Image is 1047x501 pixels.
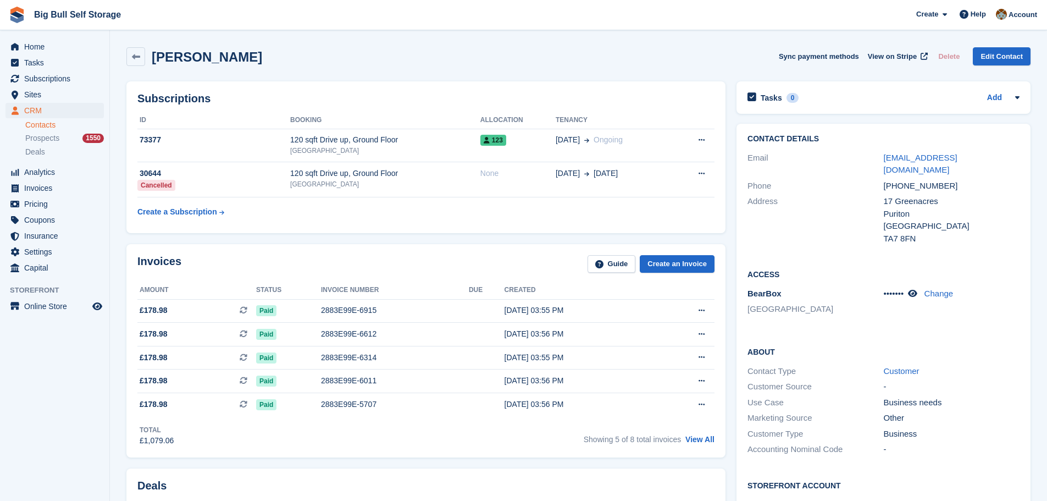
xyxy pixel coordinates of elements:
span: ••••••• [884,289,904,298]
span: Subscriptions [24,71,90,86]
div: [DATE] 03:56 PM [505,399,656,410]
span: [DATE] [594,168,618,179]
span: £178.98 [140,328,168,340]
span: £178.98 [140,305,168,316]
th: Allocation [480,112,556,129]
div: [PHONE_NUMBER] [884,180,1020,192]
li: [GEOGRAPHIC_DATA] [747,303,883,316]
a: menu [5,55,104,70]
a: Create a Subscription [137,202,224,222]
span: Tasks [24,55,90,70]
span: Analytics [24,164,90,180]
span: [DATE] [556,134,580,146]
div: 2883E99E-6011 [321,375,469,387]
div: 30644 [137,168,290,179]
div: Customer Source [747,381,883,393]
span: CRM [24,103,90,118]
span: Home [24,39,90,54]
a: menu [5,103,104,118]
span: Sites [24,87,90,102]
div: Accounting Nominal Code [747,443,883,456]
div: £1,079.06 [140,435,174,447]
a: Change [924,289,954,298]
a: Customer [884,366,919,376]
div: - [884,443,1020,456]
span: Coupons [24,212,90,228]
a: menu [5,164,104,180]
div: Cancelled [137,180,175,191]
div: Marketing Source [747,412,883,425]
span: Online Store [24,299,90,314]
div: Phone [747,180,883,192]
span: Invoices [24,180,90,196]
span: Showing 5 of 8 total invoices [584,435,681,444]
a: [EMAIL_ADDRESS][DOMAIN_NAME] [884,153,957,175]
h2: Access [747,268,1020,279]
a: Create an Invoice [640,255,714,273]
div: Create a Subscription [137,206,217,218]
div: [GEOGRAPHIC_DATA] [290,179,480,189]
span: Paid [256,353,276,364]
div: [DATE] 03:55 PM [505,305,656,316]
div: 120 sqft Drive up, Ground Floor [290,168,480,179]
div: Use Case [747,397,883,409]
a: Big Bull Self Storage [30,5,125,24]
div: Address [747,195,883,245]
a: menu [5,228,104,244]
th: Amount [137,282,256,299]
a: menu [5,260,104,276]
div: Contact Type [747,365,883,378]
a: Contacts [25,120,104,130]
span: Prospects [25,133,59,144]
h2: Deals [137,480,167,492]
a: Edit Contact [973,47,1031,65]
th: Booking [290,112,480,129]
button: Sync payment methods [779,47,859,65]
th: Created [505,282,656,299]
span: Help [971,9,986,20]
span: BearBox [747,289,782,298]
span: £178.98 [140,399,168,410]
div: 2883E99E-6915 [321,305,469,316]
div: 73377 [137,134,290,146]
a: menu [5,39,104,54]
a: View on Stripe [863,47,930,65]
span: Paid [256,376,276,387]
span: Paid [256,329,276,340]
span: Account [1009,9,1037,20]
a: View All [685,435,714,444]
span: View on Stripe [868,51,917,62]
span: £178.98 [140,352,168,364]
a: Deals [25,146,104,158]
div: Email [747,152,883,177]
span: Deals [25,147,45,157]
div: TA7 8FN [884,233,1020,245]
th: Invoice number [321,282,469,299]
span: Ongoing [594,135,623,144]
div: 2883E99E-6612 [321,328,469,340]
span: Pricing [24,196,90,212]
button: Delete [934,47,964,65]
img: Mike Llewellen Palmer [996,9,1007,20]
span: Paid [256,305,276,316]
a: menu [5,87,104,102]
h2: Subscriptions [137,92,714,105]
a: menu [5,71,104,86]
span: Settings [24,244,90,260]
a: Add [987,92,1002,104]
th: Due [469,282,505,299]
h2: Invoices [137,255,181,273]
div: Customer Type [747,428,883,441]
h2: Tasks [761,93,782,103]
div: Business [884,428,1020,441]
div: [DATE] 03:56 PM [505,375,656,387]
div: [GEOGRAPHIC_DATA] [290,146,480,156]
a: menu [5,196,104,212]
div: [DATE] 03:56 PM [505,328,656,340]
span: [DATE] [556,168,580,179]
div: 1550 [82,134,104,143]
a: menu [5,299,104,314]
div: Other [884,412,1020,425]
span: Capital [24,260,90,276]
div: Puriton [884,208,1020,221]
